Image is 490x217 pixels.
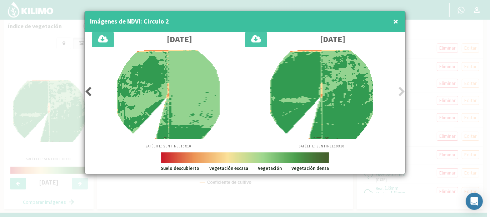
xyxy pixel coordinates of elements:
[145,143,191,149] p: Satélite: Sentinel
[334,144,345,148] span: 10X10
[291,165,329,172] p: Vegetación densa
[181,144,191,148] span: 10X10
[209,165,248,172] p: Vegetación escasa
[299,143,345,149] p: Satélite: Sentinel
[466,193,483,210] div: Open Intercom Messenger
[391,14,400,29] button: Close
[90,16,169,26] h4: Imágenes de NDVI: Circulo 2
[393,15,398,27] span: ×
[258,165,282,172] p: Vegetación
[167,35,192,44] h3: [DATE]
[320,35,345,44] h3: [DATE]
[161,165,200,172] p: Suelo descubierto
